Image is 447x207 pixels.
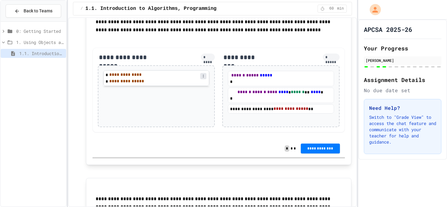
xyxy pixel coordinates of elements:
span: min [337,6,344,11]
div: My Account [363,2,382,17]
span: 0: Getting Started [16,28,64,34]
span: 60 [327,6,336,11]
h1: APCSA 2025-26 [364,25,412,34]
button: Back to Teams [6,4,61,18]
p: Switch to "Grade View" to access the chat feature and communicate with your teacher for help and ... [369,114,436,145]
h2: Assignment Details [364,75,441,84]
h3: Need Help? [369,104,436,112]
span: 1. Using Objects and Methods [16,39,64,45]
span: 1.1. Introduction to Algorithms, Programming, and Compilers [85,5,261,12]
h2: Your Progress [364,44,441,53]
span: 1.1. Introduction to Algorithms, Programming, and Compilers [19,50,64,57]
span: / [81,6,83,11]
div: [PERSON_NAME] [366,58,440,63]
span: Back to Teams [24,8,52,14]
div: No due date set [364,87,441,94]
